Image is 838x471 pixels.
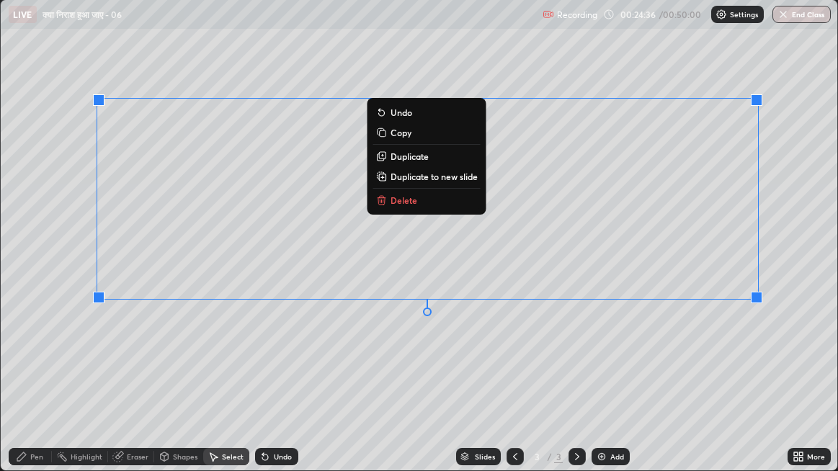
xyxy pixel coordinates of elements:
[274,453,292,460] div: Undo
[43,9,122,20] p: क्या निराश हुआ जाए - 06
[610,453,624,460] div: Add
[557,9,597,20] p: Recording
[373,148,481,165] button: Duplicate
[475,453,495,460] div: Slides
[391,107,412,118] p: Undo
[772,6,831,23] button: End Class
[391,171,478,182] p: Duplicate to new slide
[554,450,563,463] div: 3
[71,453,102,460] div: Highlight
[547,452,551,461] div: /
[777,9,789,20] img: end-class-cross
[373,168,481,185] button: Duplicate to new slide
[13,9,32,20] p: LIVE
[543,9,554,20] img: recording.375f2c34.svg
[173,453,197,460] div: Shapes
[391,127,411,138] p: Copy
[530,452,544,461] div: 3
[716,9,727,20] img: class-settings-icons
[391,194,417,206] p: Delete
[30,453,43,460] div: Pen
[373,104,481,121] button: Undo
[127,453,148,460] div: Eraser
[222,453,244,460] div: Select
[391,151,429,162] p: Duplicate
[807,453,825,460] div: More
[373,124,481,141] button: Copy
[596,451,607,462] img: add-slide-button
[373,192,481,209] button: Delete
[730,11,758,18] p: Settings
